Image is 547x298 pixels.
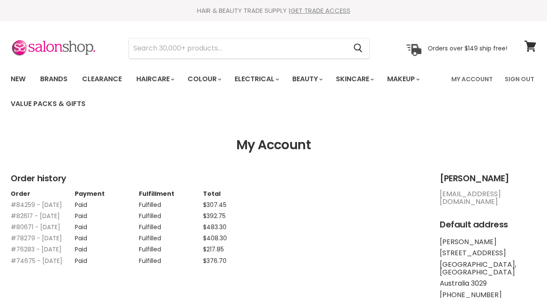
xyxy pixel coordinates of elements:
[4,70,32,88] a: New
[440,238,536,246] li: [PERSON_NAME]
[203,190,267,197] th: Total
[203,223,226,231] span: $483.30
[75,230,139,242] td: Paid
[76,70,128,88] a: Clearance
[139,230,203,242] td: Fulfilled
[11,174,423,183] h2: Order history
[11,212,60,220] a: #82617 - [DATE]
[440,174,536,183] h2: [PERSON_NAME]
[203,257,226,265] span: $376.70
[75,242,139,253] td: Paid
[440,220,536,230] h2: Default address
[11,201,62,209] a: #84259 - [DATE]
[440,189,501,207] a: [EMAIL_ADDRESS][DOMAIN_NAME]
[139,253,203,264] td: Fulfilled
[11,190,75,197] th: Order
[428,44,507,52] p: Orders over $149 ship free!
[75,253,139,264] td: Paid
[75,197,139,208] td: Paid
[11,245,62,254] a: #76283 - [DATE]
[203,245,224,254] span: $217.85
[347,38,369,58] button: Search
[203,201,226,209] span: $307.45
[139,242,203,253] td: Fulfilled
[381,70,425,88] a: Makeup
[34,70,74,88] a: Brands
[286,70,328,88] a: Beauty
[500,70,539,88] a: Sign Out
[440,261,536,277] li: [GEOGRAPHIC_DATA], [GEOGRAPHIC_DATA]
[75,190,139,197] th: Payment
[139,208,203,219] td: Fulfilled
[440,249,536,257] li: [STREET_ADDRESS]
[75,208,139,219] td: Paid
[440,280,536,287] li: Australia 3029
[11,223,60,231] a: #80671 - [DATE]
[203,234,227,242] span: $408.30
[228,70,284,88] a: Electrical
[139,219,203,230] td: Fulfilled
[75,219,139,230] td: Paid
[139,197,203,208] td: Fulfilled
[129,38,347,58] input: Search
[203,212,226,220] span: $392.75
[291,6,350,15] a: GET TRADE ACCESS
[4,95,92,113] a: Value Packs & Gifts
[139,190,203,197] th: Fulfillment
[11,138,536,153] h1: My Account
[329,70,379,88] a: Skincare
[11,257,62,265] a: #74675 - [DATE]
[11,234,62,242] a: #78279 - [DATE]
[4,67,446,116] ul: Main menu
[130,70,179,88] a: Haircare
[181,70,226,88] a: Colour
[129,38,370,59] form: Product
[446,70,498,88] a: My Account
